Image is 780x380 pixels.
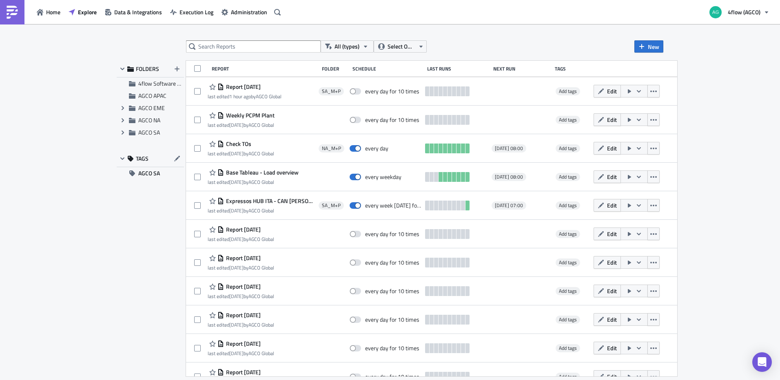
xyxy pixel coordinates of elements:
[556,230,580,238] span: Add tags
[224,197,315,205] span: Expressos HUB ITA - CAN dessa semana passada
[495,145,523,152] span: [DATE] 08:00
[208,265,274,271] div: last edited by AGCO Global
[138,91,166,100] span: AGCO APAC
[208,150,274,157] div: last edited by AGCO Global
[594,170,621,183] button: Edit
[46,8,60,16] span: Home
[208,208,315,214] div: last edited by AGCO Global
[321,40,374,53] button: All (types)
[559,173,577,181] span: Add tags
[208,293,274,299] div: last edited by AGCO Global
[559,287,577,295] span: Add tags
[208,236,274,242] div: last edited by AGCO Global
[365,316,419,323] div: every day for 10 times
[556,201,580,210] span: Add tags
[365,116,419,124] div: every day for 10 times
[138,128,160,137] span: AGCO SA
[322,145,341,152] span: NA_M+P
[117,167,184,179] button: AGCO SA
[594,199,621,212] button: Edit
[78,8,97,16] span: Explore
[229,207,244,214] time: 2025-08-28T12:45:44Z
[705,3,774,21] button: 4flow (AGCO)
[224,369,261,376] span: Report 2025-08-26
[365,287,419,295] div: every day for 10 times
[138,116,160,124] span: AGCO NA
[229,178,244,186] time: 2025-09-02T19:57:00Z
[752,352,772,372] div: Open Intercom Messenger
[352,66,423,72] div: Schedule
[559,344,577,352] span: Add tags
[607,258,617,267] span: Edit
[634,40,663,53] button: New
[335,42,359,51] span: All (types)
[229,93,251,100] time: 2025-09-04T17:38:55Z
[556,258,580,267] span: Add tags
[556,344,580,352] span: Add tags
[607,144,617,152] span: Edit
[224,83,261,91] span: Report 2025-09-04
[224,226,261,233] span: Report 2025-08-27
[224,283,261,290] span: Report 2025-08-26
[229,292,244,300] time: 2025-08-26T19:41:45Z
[365,345,419,352] div: every day for 10 times
[208,179,299,185] div: last edited by AGCO Global
[138,104,165,112] span: AGCO EME
[594,256,621,269] button: Edit
[365,173,401,181] div: every weekday
[138,167,160,179] span: AGCO SA
[33,6,64,18] button: Home
[607,115,617,124] span: Edit
[64,6,101,18] button: Explore
[229,321,244,329] time: 2025-08-26T19:02:44Z
[493,66,551,72] div: Next Run
[594,228,621,240] button: Edit
[208,93,281,99] div: last edited by AGCO Global
[559,230,577,238] span: Add tags
[365,88,419,95] div: every day for 10 times
[136,155,148,162] span: TAGS
[594,85,621,97] button: Edit
[224,112,275,119] span: Weekly PCPM Plant
[365,259,419,266] div: every day for 10 times
[555,66,590,72] div: Tags
[594,142,621,155] button: Edit
[136,65,159,73] span: FOLDERS
[6,6,19,19] img: PushMetrics
[322,66,348,72] div: Folder
[709,5,722,19] img: Avatar
[212,66,318,72] div: Report
[594,313,621,326] button: Edit
[427,66,489,72] div: Last Runs
[208,122,275,128] div: last edited by AGCO Global
[556,287,580,295] span: Add tags
[607,287,617,295] span: Edit
[229,264,244,272] time: 2025-08-27T12:33:44Z
[495,174,523,180] span: [DATE] 08:00
[559,87,577,95] span: Add tags
[101,6,166,18] a: Data & Integrations
[224,340,261,347] span: Report 2025-08-26
[607,315,617,324] span: Edit
[607,344,617,352] span: Edit
[365,230,419,238] div: every day for 10 times
[224,312,261,319] span: Report 2025-08-26
[217,6,271,18] button: Administration
[559,258,577,266] span: Add tags
[559,201,577,209] span: Add tags
[648,42,659,51] span: New
[229,150,244,157] time: 2025-08-27T18:59:12Z
[208,350,274,356] div: last edited by AGCO Global
[365,145,388,152] div: every day
[607,201,617,210] span: Edit
[166,6,217,18] button: Execution Log
[179,8,213,16] span: Execution Log
[556,316,580,324] span: Add tags
[728,8,760,16] span: 4flow (AGCO)
[229,349,244,357] time: 2025-08-26T19:01:27Z
[229,121,244,129] time: 2025-09-03T11:18:20Z
[224,140,251,148] span: Check TOs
